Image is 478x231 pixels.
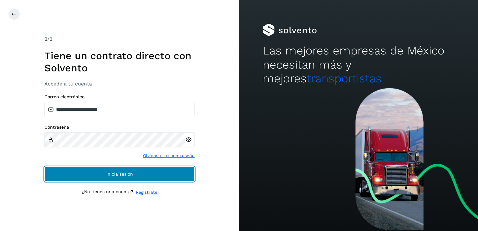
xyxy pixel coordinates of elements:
[44,50,195,74] h1: Tiene un contrato directo con Solvento
[44,35,195,43] div: /2
[44,125,195,130] label: Contraseña
[307,72,382,85] span: transportistas
[136,189,157,196] a: Regístrate
[263,44,454,85] h2: Las mejores empresas de México necesitan más y mejores
[106,172,133,176] span: Inicia sesión
[44,81,195,87] h3: Accede a tu cuenta
[44,94,195,100] label: Correo electrónico
[143,152,195,159] a: Olvidaste tu contraseña
[82,189,133,196] p: ¿No tienes una cuenta?
[44,36,47,42] span: 2
[44,167,195,182] button: Inicia sesión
